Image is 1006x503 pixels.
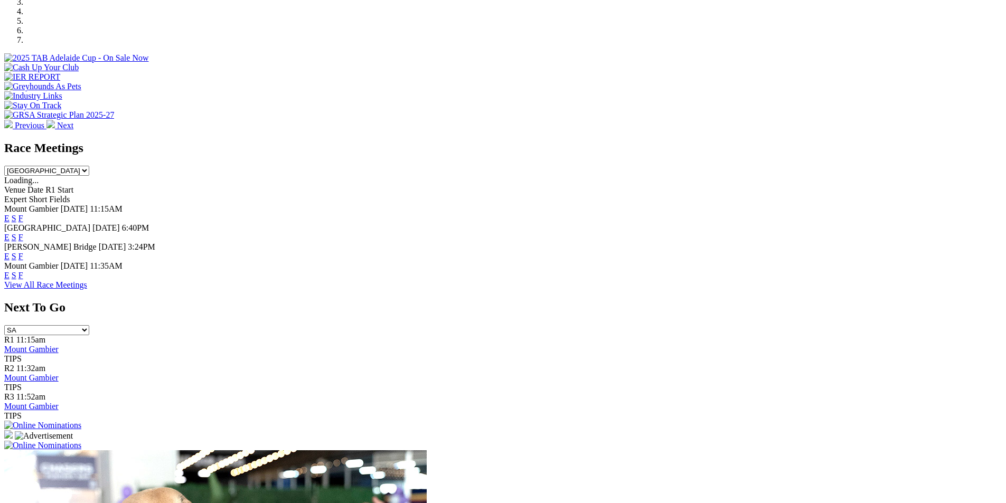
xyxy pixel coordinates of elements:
[29,195,48,204] span: Short
[4,345,59,354] a: Mount Gambier
[4,72,60,82] img: IER REPORT
[4,91,62,101] img: Industry Links
[4,261,59,270] span: Mount Gambier
[18,271,23,280] a: F
[4,233,10,242] a: E
[4,214,10,223] a: E
[4,252,10,261] a: E
[4,300,1002,315] h2: Next To Go
[4,185,25,194] span: Venue
[27,185,43,194] span: Date
[46,121,73,130] a: Next
[15,431,73,441] img: Advertisement
[16,335,45,344] span: 11:15am
[57,121,73,130] span: Next
[90,261,123,270] span: 11:35AM
[4,354,22,363] span: TIPS
[4,392,14,401] span: R3
[4,121,46,130] a: Previous
[16,392,45,401] span: 11:52am
[4,421,81,430] img: Online Nominations
[46,120,55,128] img: chevron-right-pager-white.svg
[4,364,14,373] span: R2
[4,53,149,63] img: 2025 TAB Adelaide Cup - On Sale Now
[4,63,79,72] img: Cash Up Your Club
[12,252,16,261] a: S
[4,271,10,280] a: E
[4,383,22,392] span: TIPS
[12,214,16,223] a: S
[49,195,70,204] span: Fields
[4,110,114,120] img: GRSA Strategic Plan 2025-27
[4,195,27,204] span: Expert
[4,430,13,439] img: 15187_Greyhounds_GreysPlayCentral_Resize_SA_WebsiteBanner_300x115_2025.jpg
[15,121,44,130] span: Previous
[12,271,16,280] a: S
[4,280,87,289] a: View All Race Meetings
[4,242,97,251] span: [PERSON_NAME] Bridge
[4,204,59,213] span: Mount Gambier
[99,242,126,251] span: [DATE]
[4,402,59,411] a: Mount Gambier
[18,252,23,261] a: F
[4,101,61,110] img: Stay On Track
[4,223,90,232] span: [GEOGRAPHIC_DATA]
[4,141,1002,155] h2: Race Meetings
[122,223,149,232] span: 6:40PM
[61,204,88,213] span: [DATE]
[4,411,22,420] span: TIPS
[61,261,88,270] span: [DATE]
[90,204,123,213] span: 11:15AM
[45,185,73,194] span: R1 Start
[4,176,39,185] span: Loading...
[12,233,16,242] a: S
[128,242,155,251] span: 3:24PM
[4,441,81,450] img: Online Nominations
[4,120,13,128] img: chevron-left-pager-white.svg
[16,364,45,373] span: 11:32am
[4,373,59,382] a: Mount Gambier
[18,214,23,223] a: F
[4,335,14,344] span: R1
[18,233,23,242] a: F
[4,82,81,91] img: Greyhounds As Pets
[92,223,120,232] span: [DATE]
